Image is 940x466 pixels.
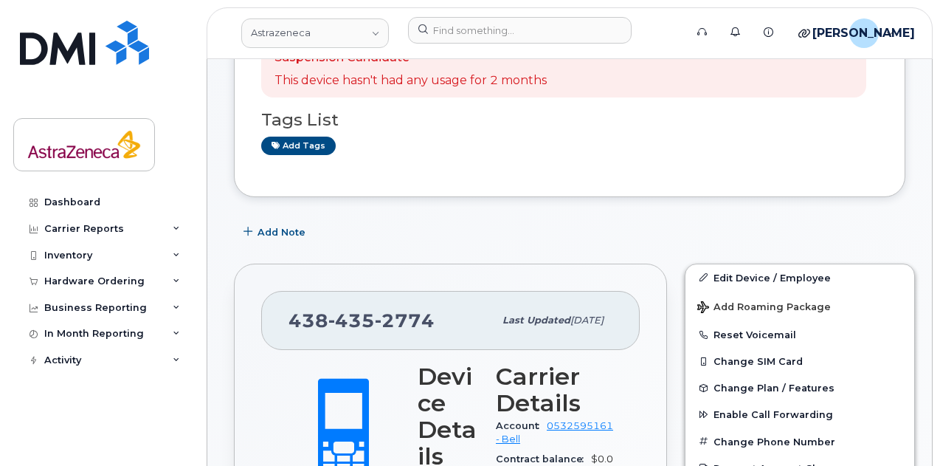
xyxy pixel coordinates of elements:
div: Jamal Abdi [839,18,905,48]
button: Add Note [234,219,318,246]
span: [DATE] [570,315,604,326]
button: Change SIM Card [685,348,914,374]
span: Add Note [258,225,305,239]
a: Edit Device / Employee [685,264,914,291]
span: Enable Call Forwarding [713,409,833,420]
a: Astrazeneca [241,18,389,48]
span: [PERSON_NAME] [812,24,915,42]
div: Quicklinks [788,18,836,48]
h3: Tags List [261,111,878,129]
span: Change Plan / Features [713,383,834,394]
span: Account [496,420,547,431]
span: 2774 [375,309,435,332]
p: This device hasn't had any usage for 2 months [274,72,547,89]
span: Contract balance [496,453,591,465]
span: 438 [288,309,435,332]
h3: Carrier Details [496,363,613,417]
button: Enable Call Forwarding [685,401,914,428]
a: Add tags [261,137,336,155]
span: 435 [328,309,375,332]
span: Add Roaming Package [697,301,831,315]
span: Last updated [502,315,570,326]
input: Find something... [408,17,632,44]
button: Add Roaming Package [685,291,914,321]
button: Change Phone Number [685,428,914,455]
button: Reset Voicemail [685,321,914,348]
a: 0532595161 - Bell [496,420,613,445]
button: Change Plan / Features [685,374,914,401]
